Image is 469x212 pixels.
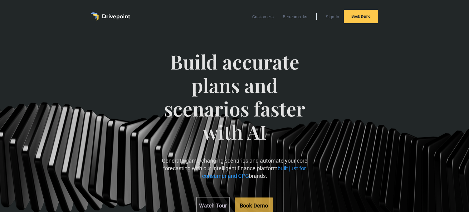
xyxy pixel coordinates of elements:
[91,12,130,21] a: home
[344,10,378,23] a: Book Demo
[249,13,277,21] a: Customers
[280,13,311,21] a: Benchmarks
[202,165,306,179] span: built just for consumer and CPG
[155,157,314,180] p: Generate game-changing scenarios and automate your core forecasting with our intelligent finance ...
[155,50,314,156] span: Build accurate plans and scenarios faster with AI
[323,13,342,21] a: Sign In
